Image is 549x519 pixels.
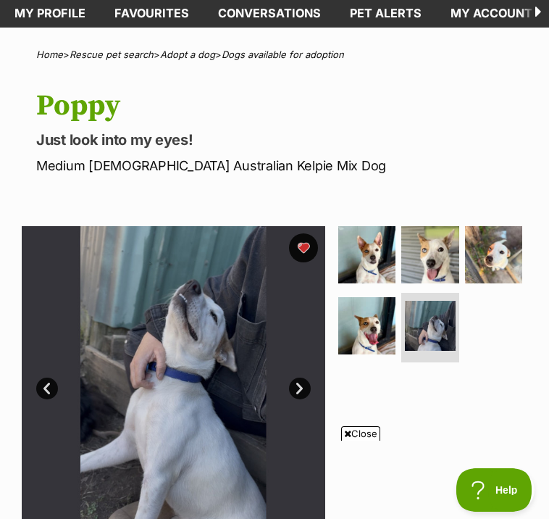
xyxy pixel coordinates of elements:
[338,226,396,284] img: Photo of Poppy
[289,378,311,399] a: Next
[222,49,344,60] a: Dogs available for adoption
[36,130,527,150] p: Just look into my eyes!
[160,49,215,60] a: Adopt a dog
[341,426,380,441] span: Close
[11,447,538,512] iframe: Advertisement
[401,226,459,284] img: Photo of Poppy
[456,468,535,512] iframe: Help Scout Beacon - Open
[405,301,456,352] img: Photo of Poppy
[338,297,396,355] img: Photo of Poppy
[70,49,154,60] a: Rescue pet search
[289,233,318,262] button: favourite
[36,89,527,123] h1: Poppy
[36,378,58,399] a: Prev
[465,226,523,284] img: Photo of Poppy
[36,156,527,175] p: Medium [DEMOGRAPHIC_DATA] Australian Kelpie Mix Dog
[36,49,63,60] a: Home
